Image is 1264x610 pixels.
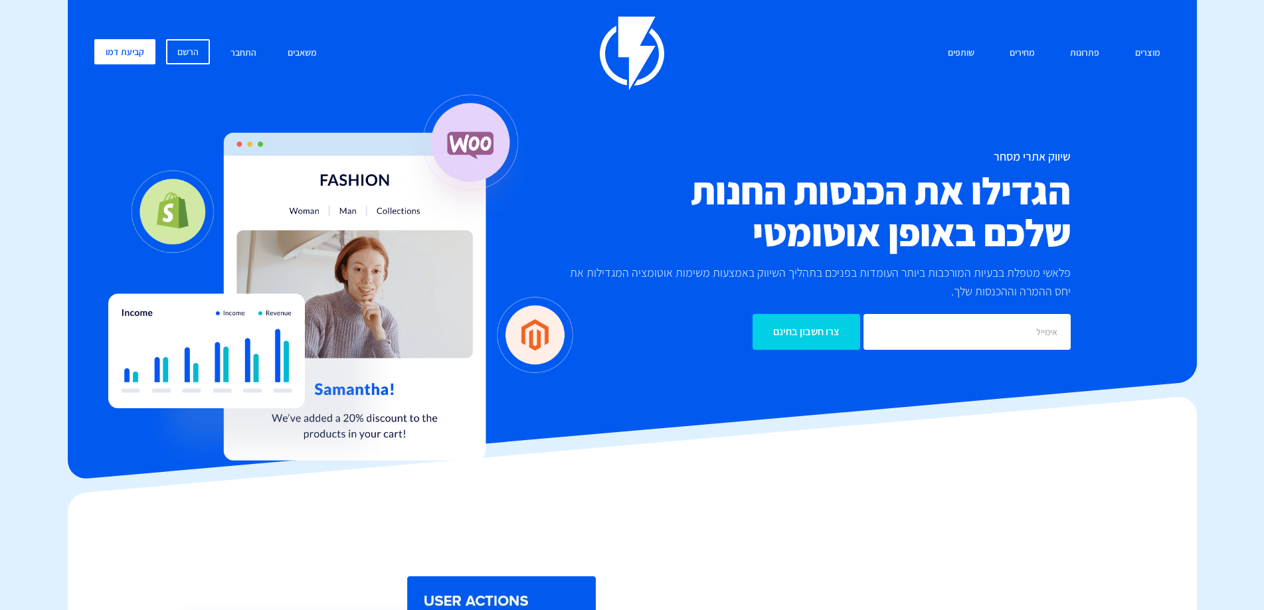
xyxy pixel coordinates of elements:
[1000,39,1045,68] a: מחירים
[938,39,984,68] a: שותפים
[553,150,1071,163] h1: שיווק אתרי מסחר
[221,39,266,68] a: התחבר
[553,264,1071,301] p: פלאשי מטפלת בבעיות המורכבות ביותר העומדות בפניכם בתהליך השיווק באמצעות משימות אוטומציה המגדילות א...
[94,39,155,64] a: קביעת דמו
[1125,39,1170,68] a: מוצרים
[553,170,1071,254] h2: הגדילו את הכנסות החנות שלכם באופן אוטומטי
[166,39,210,64] a: הרשם
[753,314,860,350] input: צרו חשבון בחינם
[1060,39,1109,68] a: פתרונות
[278,39,327,68] a: משאבים
[863,314,1071,350] input: אימייל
